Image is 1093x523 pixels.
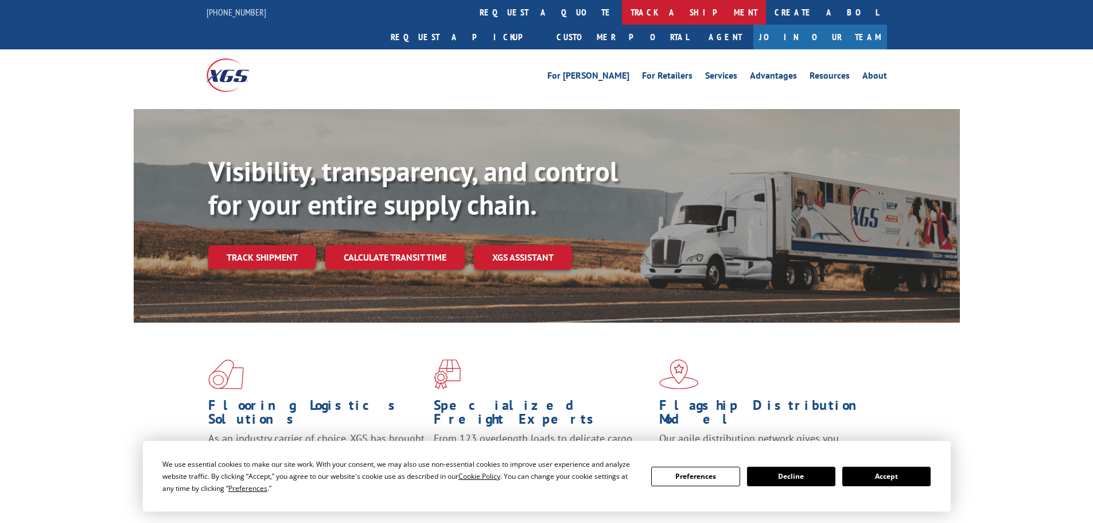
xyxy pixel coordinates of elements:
span: Preferences [228,483,267,493]
a: Services [705,71,737,84]
span: Our agile distribution network gives you nationwide inventory management on demand. [659,432,870,459]
h1: Flooring Logistics Solutions [208,398,425,432]
a: Track shipment [208,245,316,269]
a: Agent [697,25,753,49]
div: Cookie Consent Prompt [143,441,951,512]
a: [PHONE_NUMBER] [207,6,266,18]
a: Customer Portal [548,25,697,49]
a: For [PERSON_NAME] [547,71,629,84]
div: We use essential cookies to make our site work. With your consent, we may also use non-essential ... [162,458,637,494]
a: Resources [810,71,850,84]
a: Advantages [750,71,797,84]
h1: Specialized Freight Experts [434,398,651,432]
button: Preferences [651,467,740,486]
a: Join Our Team [753,25,887,49]
button: Decline [747,467,835,486]
button: Accept [842,467,931,486]
img: xgs-icon-flagship-distribution-model-red [659,359,699,389]
b: Visibility, transparency, and control for your entire supply chain. [208,153,618,222]
a: Calculate transit time [325,245,465,270]
img: xgs-icon-focused-on-flooring-red [434,359,461,389]
p: From 123 overlength loads to delicate cargo, our experienced staff knows the best way to move you... [434,432,651,483]
span: Cookie Policy [458,471,500,481]
h1: Flagship Distribution Model [659,398,876,432]
a: XGS ASSISTANT [474,245,572,270]
a: For Retailers [642,71,693,84]
a: About [862,71,887,84]
img: xgs-icon-total-supply-chain-intelligence-red [208,359,244,389]
a: Request a pickup [382,25,548,49]
span: As an industry carrier of choice, XGS has brought innovation and dedication to flooring logistics... [208,432,425,472]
